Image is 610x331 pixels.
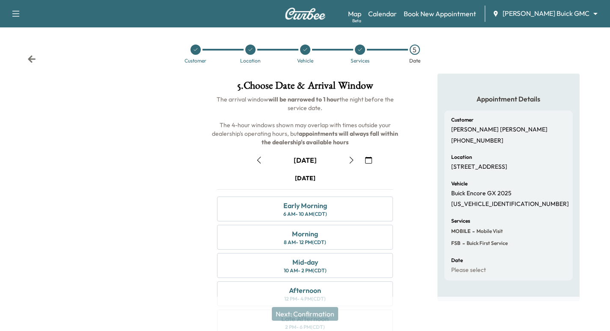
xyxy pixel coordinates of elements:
[292,229,318,239] div: Morning
[451,228,470,235] span: MOBILE
[451,240,461,247] span: FSB
[451,181,467,186] h6: Vehicle
[184,58,206,63] div: Customer
[451,117,473,122] h6: Customer
[451,163,507,171] p: [STREET_ADDRESS]
[451,258,463,263] h6: Date
[210,81,400,95] h1: 5 . Choose Date & Arrival Window
[451,126,548,134] p: [PERSON_NAME] [PERSON_NAME]
[444,94,573,104] h5: Appointment Details
[368,9,397,19] a: Calendar
[212,95,399,146] span: The arrival window the night before the service date. The 4-hour windows shown may overlap with t...
[262,130,399,146] b: appointments will always fall within the dealership's available hours
[348,9,361,19] a: MapBeta
[283,211,327,218] div: 6 AM - 10 AM (CDT)
[451,155,472,160] h6: Location
[465,240,508,247] span: Buick First Service
[284,267,327,274] div: 10 AM - 2 PM (CDT)
[240,58,261,63] div: Location
[410,45,420,55] div: 5
[268,95,339,103] b: will be narrowed to 1 hour
[295,174,315,182] div: [DATE]
[351,58,369,63] div: Services
[409,58,420,63] div: Date
[289,285,321,295] div: Afternoon
[284,239,326,246] div: 8 AM - 12 PM (CDT)
[294,155,317,165] div: [DATE]
[470,227,475,236] span: -
[283,200,327,211] div: Early Morning
[503,9,589,18] span: [PERSON_NAME] Buick GMC
[475,228,503,235] span: Mobile Visit
[292,257,318,267] div: Mid-day
[404,9,476,19] a: Book New Appointment
[451,266,486,274] p: Please select
[297,58,313,63] div: Vehicle
[285,8,326,20] img: Curbee Logo
[284,295,326,302] div: 12 PM - 4 PM (CDT)
[461,239,465,248] span: -
[27,55,36,63] div: Back
[451,190,512,197] p: Buick Encore GX 2025
[451,200,569,208] p: [US_VEHICLE_IDENTIFICATION_NUMBER]
[451,137,503,145] p: [PHONE_NUMBER]
[451,218,470,224] h6: Services
[352,18,361,24] div: Beta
